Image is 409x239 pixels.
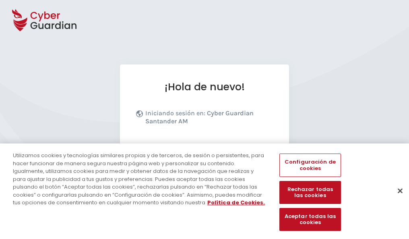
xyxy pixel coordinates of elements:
[279,208,341,231] button: Aceptar todas las cookies
[13,152,267,207] div: Utilizamos cookies y tecnologías similares propias y de terceros, de sesión o persistentes, para ...
[145,109,254,125] b: Cyber Guardian Santander AM
[279,181,341,204] button: Rechazar todas las cookies
[136,81,273,93] h1: ¡Hola de nuevo!
[279,154,341,177] button: Configuración de cookies, Abre el cuadro de diálogo del centro de preferencias.
[145,109,271,129] p: Iniciando sesión en:
[391,182,409,200] button: Cerrar
[207,199,265,206] a: Más información sobre su privacidad, se abre en una nueva pestaña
